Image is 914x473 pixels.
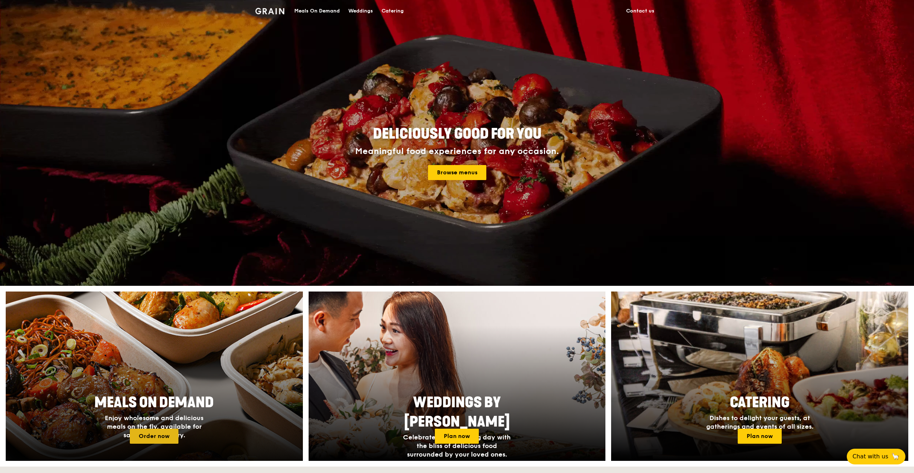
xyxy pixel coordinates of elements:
a: Browse menus [428,165,486,180]
div: Catering [382,0,404,22]
span: 🦙 [891,452,900,461]
span: Deliciously good for you [373,125,541,143]
span: Meals On Demand [94,394,214,411]
div: Meals On Demand [294,0,340,22]
a: Weddings by [PERSON_NAME]Celebrate your wedding day with the bliss of delicious food surrounded b... [309,292,606,461]
span: Chat with us [852,452,888,461]
a: Order now [130,429,178,444]
img: Grain [255,8,284,14]
img: catering-card.e1cfaf3e.jpg [611,292,908,461]
a: Plan now [738,429,782,444]
span: Catering [730,394,790,411]
button: Chat with us🦙 [847,449,905,464]
a: CateringDishes to delight your guests, at gatherings and events of all sizes.Plan now [611,292,908,461]
a: Catering [377,0,408,22]
span: Dishes to delight your guests, at gatherings and events of all sizes. [706,414,814,430]
div: Weddings [348,0,373,22]
a: Meals On DemandEnjoy wholesome and delicious meals on the fly, available for same-day delivery.Or... [6,292,303,461]
div: Meaningful food experiences for any occasion. [328,146,586,156]
span: Weddings by [PERSON_NAME] [404,394,510,430]
span: Enjoy wholesome and delicious meals on the fly, available for same-day delivery. [105,414,203,439]
a: Contact us [622,0,659,22]
span: Celebrate your wedding day with the bliss of delicious food surrounded by your loved ones. [403,433,511,458]
img: weddings-card.4f3003b8.jpg [309,292,606,461]
a: Weddings [344,0,377,22]
a: Plan now [435,429,479,444]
